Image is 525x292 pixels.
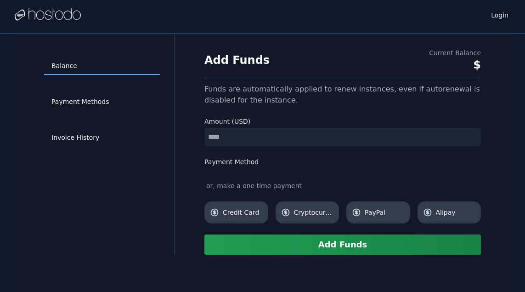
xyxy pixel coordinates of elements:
[489,9,510,20] a: Login
[15,8,81,22] img: Logo
[294,208,334,217] span: Cryptocurrency
[204,84,481,106] div: Funds are automatically applied to renew instances, even if autorenewal is disabled for the insta...
[204,157,481,166] label: Payment Method
[44,93,160,111] a: Payment Methods
[204,235,481,255] button: Add Funds
[204,53,270,68] h1: Add Funds
[204,117,481,126] label: Amount (USD)
[429,57,481,72] div: $
[44,129,160,147] a: Invoice History
[429,48,481,57] div: Current Balance
[204,181,481,190] div: or, make a one time payment
[223,208,263,217] span: Credit Card
[44,57,160,75] a: Balance
[436,208,476,217] span: Alipay
[365,208,405,217] span: PayPal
